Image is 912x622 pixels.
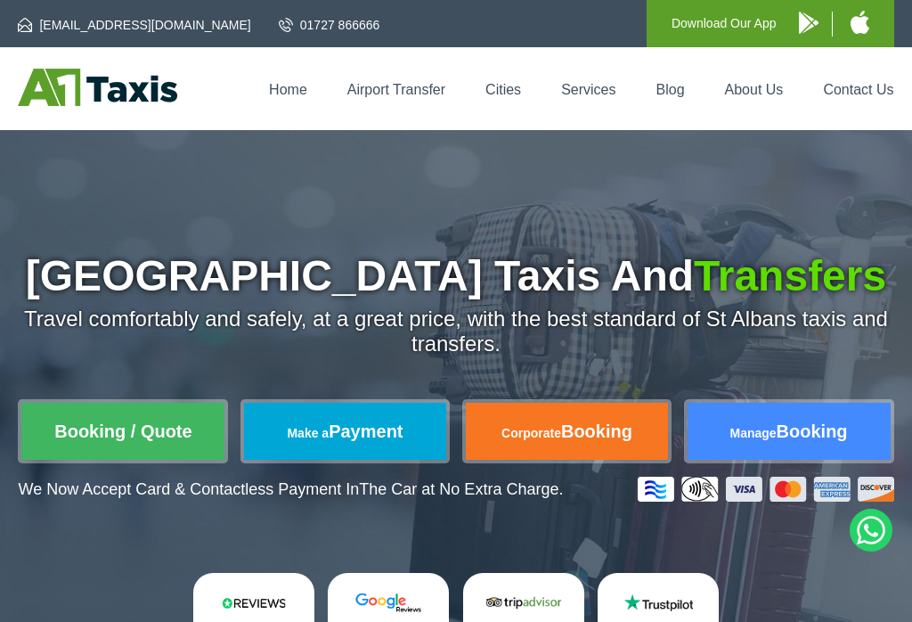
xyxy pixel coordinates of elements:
a: 01727 866666 [279,16,380,34]
a: Cities [485,82,521,97]
a: Home [269,82,307,97]
img: Trustpilot [617,593,699,613]
p: Download Our App [672,12,777,35]
a: [EMAIL_ADDRESS][DOMAIN_NAME] [18,16,250,34]
span: The Car at No Extra Charge. [359,480,563,498]
span: Make a [287,426,329,440]
span: Manage [729,426,776,440]
img: Tripadvisor [483,593,565,613]
a: ManageBooking [688,403,891,460]
a: Services [561,82,615,97]
img: A1 Taxis iPhone App [851,11,869,34]
span: Corporate [501,426,561,440]
h1: [GEOGRAPHIC_DATA] Taxis And [18,255,893,298]
img: Reviews.io [213,593,295,613]
span: Transfers [694,252,886,299]
p: Travel comfortably and safely, at a great price, with the best standard of St Albans taxis and tr... [18,307,893,356]
img: Credit And Debit Cards [638,477,894,502]
a: Blog [656,82,685,97]
a: Contact Us [823,82,893,97]
a: CorporateBooking [466,403,669,460]
p: We Now Accept Card & Contactless Payment In [18,480,563,499]
a: Make aPayment [244,403,447,460]
a: Airport Transfer [347,82,445,97]
img: Google [347,593,429,613]
img: A1 Taxis Android App [799,12,818,34]
a: About Us [725,82,784,97]
a: Booking / Quote [21,403,224,460]
img: A1 Taxis St Albans LTD [18,69,177,106]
